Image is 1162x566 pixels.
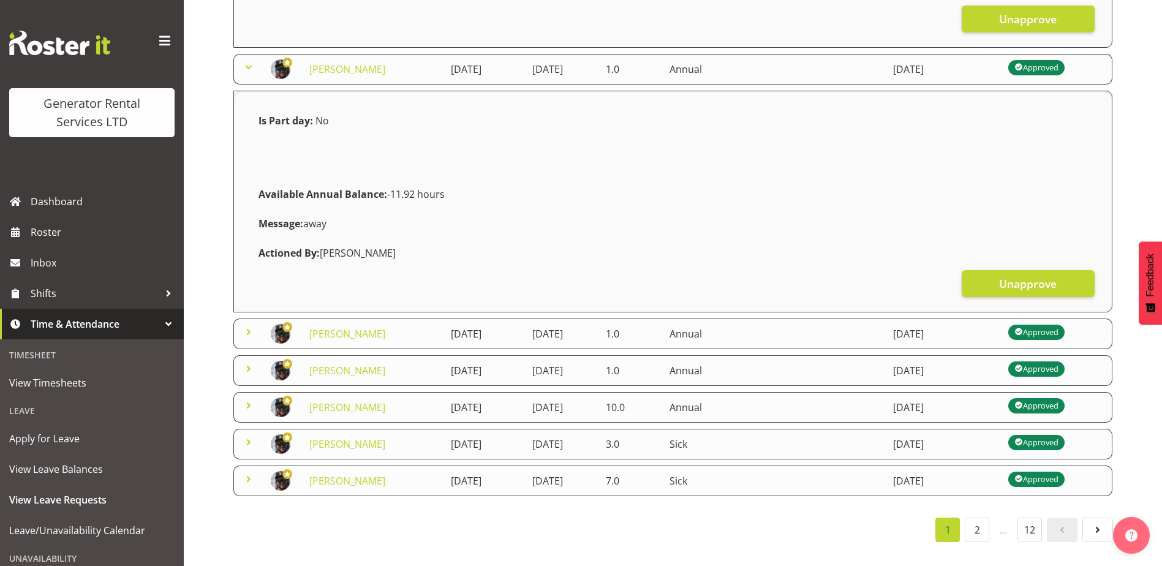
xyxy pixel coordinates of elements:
td: Annual [662,319,886,349]
img: Rosterit website logo [9,31,110,55]
img: zak-c4-tapling8d06a56ee3cf7edc30ba33f1efe9ca8c.png [271,434,290,454]
div: Approved [1014,60,1058,75]
button: Unapprove [962,270,1095,297]
strong: Actioned By: [258,246,320,260]
div: away [251,209,1095,238]
a: [PERSON_NAME] [309,437,385,451]
div: Timesheet [3,342,181,368]
a: [PERSON_NAME] [309,364,385,377]
td: Annual [662,54,886,85]
td: [DATE] [525,429,598,459]
td: [DATE] [443,54,526,85]
a: [PERSON_NAME] [309,474,385,488]
span: View Timesheets [9,374,175,392]
img: zak-c4-tapling8d06a56ee3cf7edc30ba33f1efe9ca8c.png [271,59,290,79]
div: Approved [1014,325,1058,339]
div: [PERSON_NAME] [251,238,1095,268]
a: View Leave Balances [3,454,181,485]
td: [DATE] [886,355,1001,386]
span: Inbox [31,254,178,272]
td: [DATE] [886,429,1001,459]
a: 12 [1017,518,1042,542]
a: [PERSON_NAME] [309,327,385,341]
button: Unapprove [962,6,1095,32]
a: 2 [965,518,989,542]
td: [DATE] [443,466,526,496]
td: 3.0 [598,429,662,459]
img: zak-c4-tapling8d06a56ee3cf7edc30ba33f1efe9ca8c.png [271,361,290,380]
img: help-xxl-2.png [1125,529,1137,541]
td: [DATE] [886,319,1001,349]
div: Approved [1014,435,1058,450]
a: Apply for Leave [3,423,181,454]
td: Annual [662,355,886,386]
a: View Timesheets [3,368,181,398]
div: Generator Rental Services LTD [21,94,162,131]
td: [DATE] [443,355,526,386]
img: zak-c4-tapling8d06a56ee3cf7edc30ba33f1efe9ca8c.png [271,471,290,491]
td: [DATE] [886,54,1001,85]
span: Feedback [1145,254,1156,296]
td: [DATE] [443,429,526,459]
span: Roster [31,223,178,241]
span: Leave/Unavailability Calendar [9,521,175,540]
strong: Message: [258,217,303,230]
td: [DATE] [525,319,598,349]
span: View Leave Balances [9,460,175,478]
img: zak-c4-tapling8d06a56ee3cf7edc30ba33f1efe9ca8c.png [271,324,290,344]
td: [DATE] [525,466,598,496]
span: View Leave Requests [9,491,175,509]
div: Approved [1014,398,1058,413]
div: Approved [1014,472,1058,486]
td: 7.0 [598,466,662,496]
a: Leave/Unavailability Calendar [3,515,181,546]
td: 1.0 [598,355,662,386]
td: [DATE] [443,392,526,423]
span: Shifts [31,284,159,303]
a: View Leave Requests [3,485,181,515]
div: Approved [1014,361,1058,376]
td: 1.0 [598,54,662,85]
span: No [315,114,329,127]
td: [DATE] [525,392,598,423]
span: Time & Attendance [31,315,159,333]
td: [DATE] [525,355,598,386]
td: 10.0 [598,392,662,423]
td: [DATE] [525,54,598,85]
strong: Is Part day: [258,114,313,127]
td: Sick [662,429,886,459]
td: Sick [662,466,886,496]
span: Apply for Leave [9,429,175,448]
td: [DATE] [443,319,526,349]
div: -11.92 hours [251,179,1095,209]
td: 1.0 [598,319,662,349]
strong: Available Annual Balance: [258,187,387,201]
div: Leave [3,398,181,423]
span: Unapprove [999,276,1057,292]
button: Feedback - Show survey [1139,241,1162,325]
td: Annual [662,392,886,423]
a: [PERSON_NAME] [309,62,385,76]
span: Dashboard [31,192,178,211]
a: [PERSON_NAME] [309,401,385,414]
img: zak-c4-tapling8d06a56ee3cf7edc30ba33f1efe9ca8c.png [271,398,290,417]
span: Unapprove [999,11,1057,27]
td: [DATE] [886,466,1001,496]
td: [DATE] [886,392,1001,423]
